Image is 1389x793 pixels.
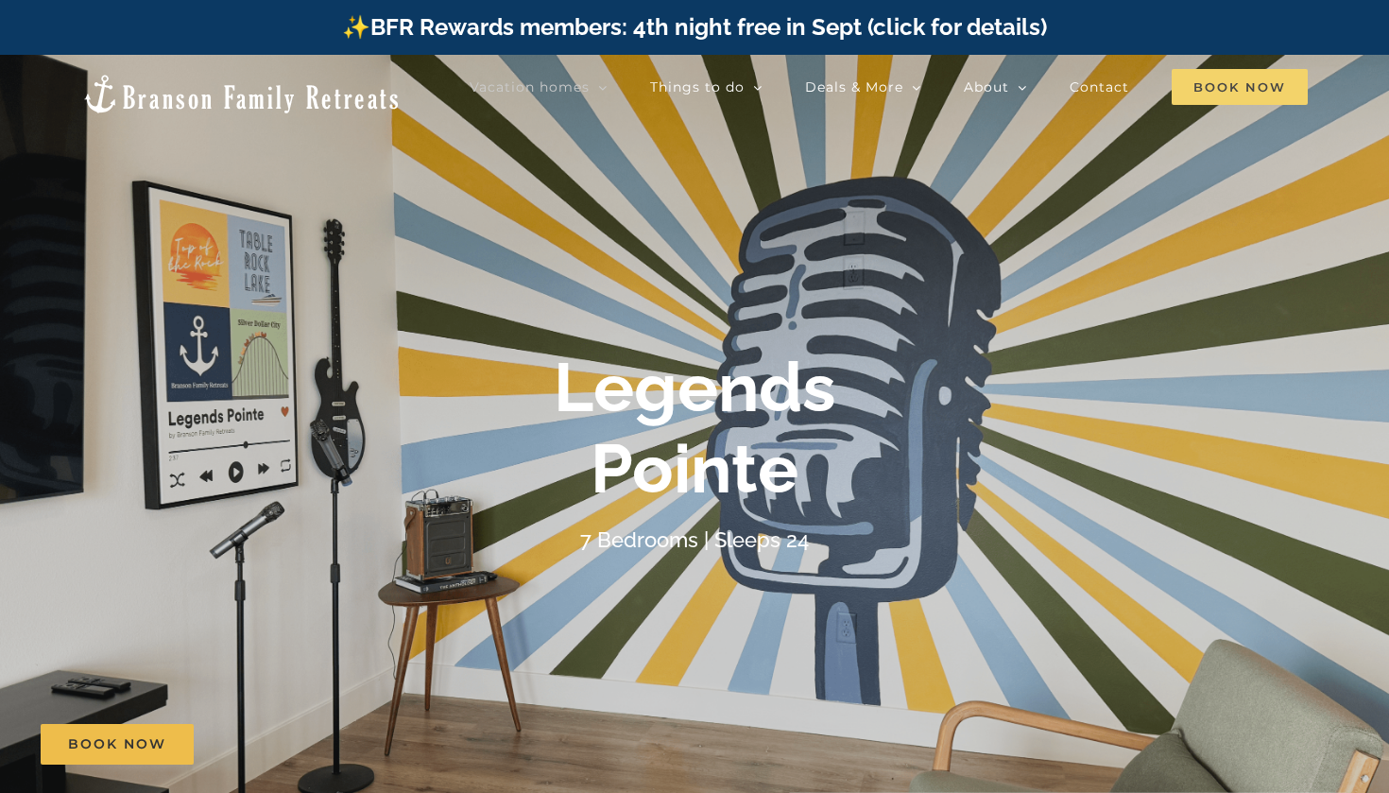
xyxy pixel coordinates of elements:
[964,68,1027,106] a: About
[650,68,763,106] a: Things to do
[1070,68,1129,106] a: Contact
[1172,69,1308,105] span: Book Now
[41,724,194,765] a: Book Now
[650,80,745,94] span: Things to do
[805,68,921,106] a: Deals & More
[1070,80,1129,94] span: Contact
[470,68,608,106] a: Vacation homes
[81,73,402,115] img: Branson Family Retreats Logo
[470,80,590,94] span: Vacation homes
[470,68,1308,106] nav: Main Menu
[68,736,166,752] span: Book Now
[580,527,809,552] h4: 7 Bedrooms | Sleeps 24
[342,13,1047,41] a: ✨BFR Rewards members: 4th night free in Sept (click for details)
[964,80,1009,94] span: About
[554,347,836,509] b: Legends Pointe
[805,80,903,94] span: Deals & More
